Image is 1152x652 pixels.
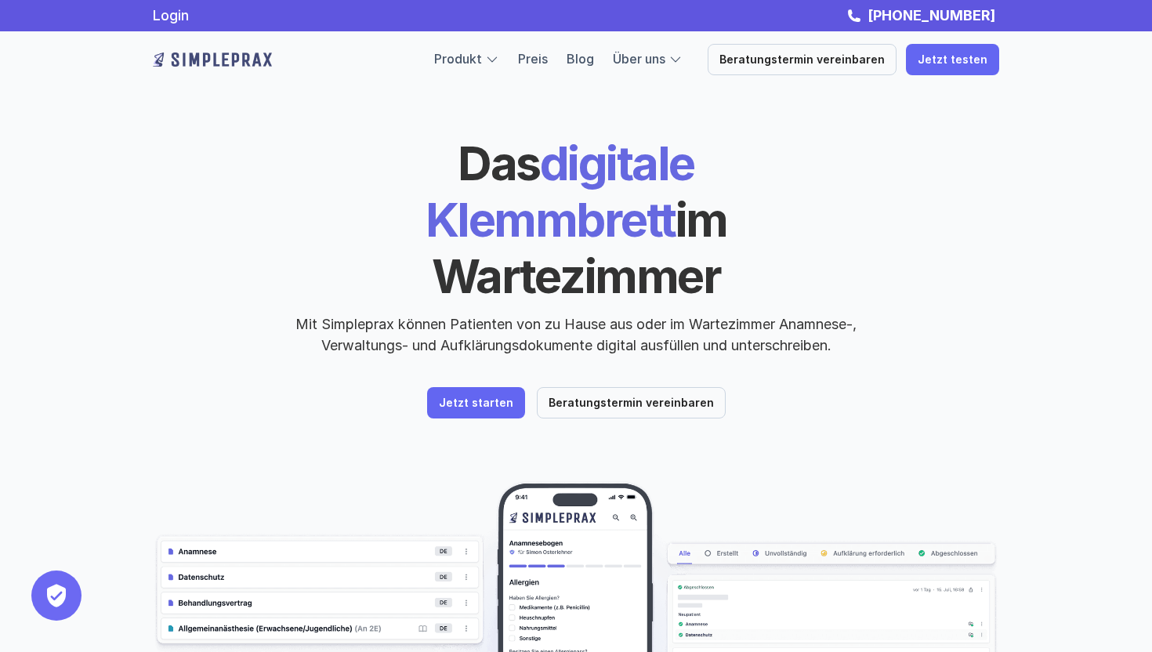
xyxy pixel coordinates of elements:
[432,191,736,304] span: im Wartezimmer
[439,397,513,410] p: Jetzt starten
[868,7,995,24] strong: [PHONE_NUMBER]
[427,387,525,418] a: Jetzt starten
[549,397,714,410] p: Beratungstermin vereinbaren
[567,51,594,67] a: Blog
[306,135,846,304] h1: digitale Klemmbrett
[864,7,999,24] a: [PHONE_NUMBER]
[918,53,987,67] p: Jetzt testen
[518,51,548,67] a: Preis
[153,7,189,24] a: Login
[906,44,999,75] a: Jetzt testen
[282,313,870,356] p: Mit Simpleprax können Patienten von zu Hause aus oder im Wartezimmer Anamnese-, Verwaltungs- und ...
[719,53,885,67] p: Beratungstermin vereinbaren
[434,51,482,67] a: Produkt
[708,44,897,75] a: Beratungstermin vereinbaren
[613,51,665,67] a: Über uns
[458,135,540,191] span: Das
[537,387,726,418] a: Beratungstermin vereinbaren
